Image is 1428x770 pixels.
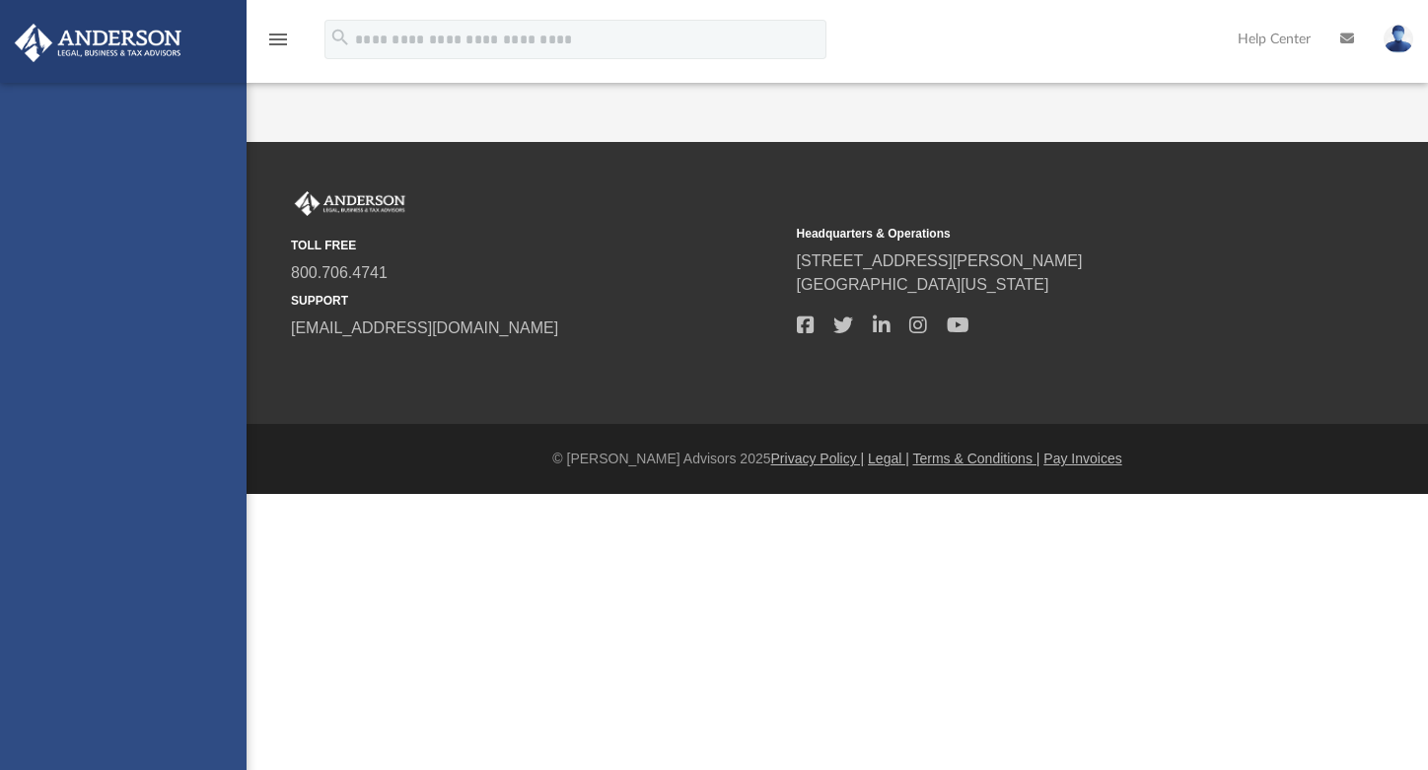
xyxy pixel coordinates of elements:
[797,225,1289,243] small: Headquarters & Operations
[266,28,290,51] i: menu
[771,451,865,466] a: Privacy Policy |
[1043,451,1121,466] a: Pay Invoices
[291,191,409,217] img: Anderson Advisors Platinum Portal
[291,292,783,310] small: SUPPORT
[291,319,558,336] a: [EMAIL_ADDRESS][DOMAIN_NAME]
[247,449,1428,469] div: © [PERSON_NAME] Advisors 2025
[797,252,1083,269] a: [STREET_ADDRESS][PERSON_NAME]
[291,264,388,281] a: 800.706.4741
[291,237,783,254] small: TOLL FREE
[868,451,909,466] a: Legal |
[266,37,290,51] a: menu
[913,451,1040,466] a: Terms & Conditions |
[1384,25,1413,53] img: User Pic
[9,24,187,62] img: Anderson Advisors Platinum Portal
[797,276,1049,293] a: [GEOGRAPHIC_DATA][US_STATE]
[329,27,351,48] i: search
